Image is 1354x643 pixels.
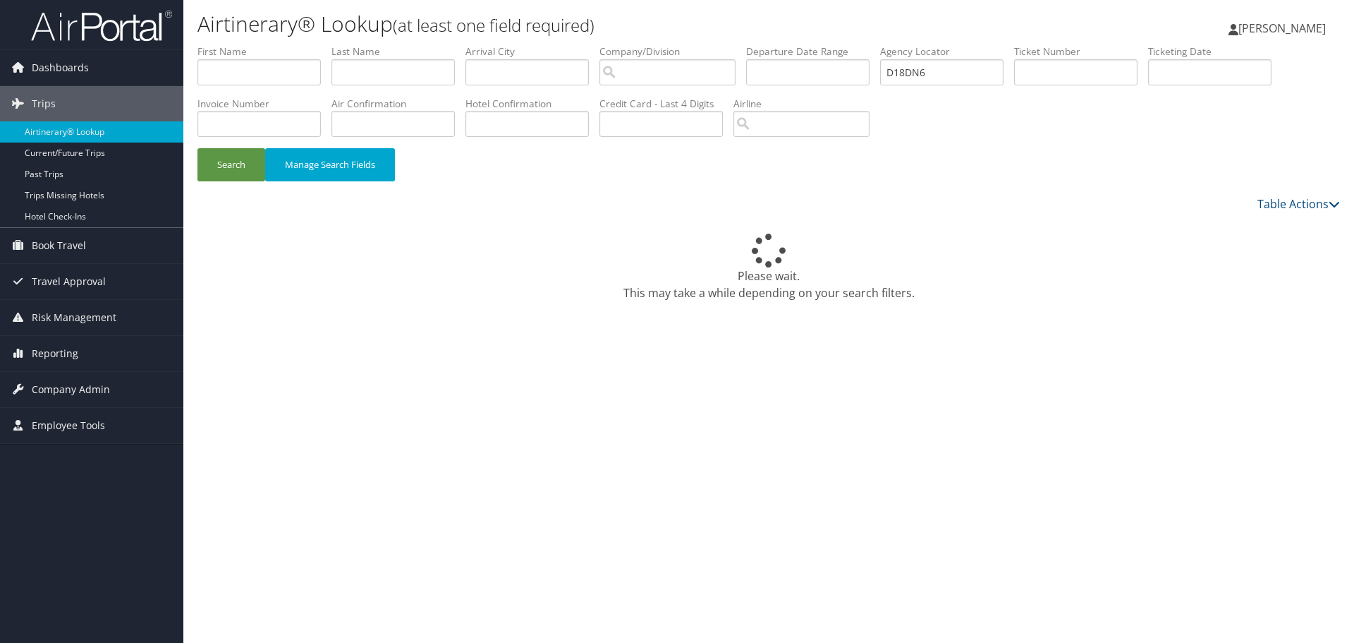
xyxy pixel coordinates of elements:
label: Invoice Number [197,97,331,111]
label: Agency Locator [880,44,1014,59]
a: [PERSON_NAME] [1228,7,1340,49]
label: Air Confirmation [331,97,465,111]
img: airportal-logo.png [31,9,172,42]
label: Airline [733,97,880,111]
span: Trips [32,86,56,121]
label: Hotel Confirmation [465,97,599,111]
label: Ticket Number [1014,44,1148,59]
span: Risk Management [32,300,116,335]
small: (at least one field required) [393,13,594,37]
label: Last Name [331,44,465,59]
span: Book Travel [32,228,86,263]
span: Dashboards [32,50,89,85]
a: Table Actions [1257,196,1340,212]
span: Company Admin [32,372,110,407]
h1: Airtinerary® Lookup [197,9,959,39]
span: Employee Tools [32,408,105,443]
label: Ticketing Date [1148,44,1282,59]
label: Credit Card - Last 4 Digits [599,97,733,111]
button: Manage Search Fields [265,148,395,181]
label: First Name [197,44,331,59]
button: Search [197,148,265,181]
label: Arrival City [465,44,599,59]
label: Company/Division [599,44,746,59]
span: Travel Approval [32,264,106,299]
span: Reporting [32,336,78,371]
div: Please wait. This may take a while depending on your search filters. [197,234,1340,301]
span: [PERSON_NAME] [1238,20,1326,36]
label: Departure Date Range [746,44,880,59]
